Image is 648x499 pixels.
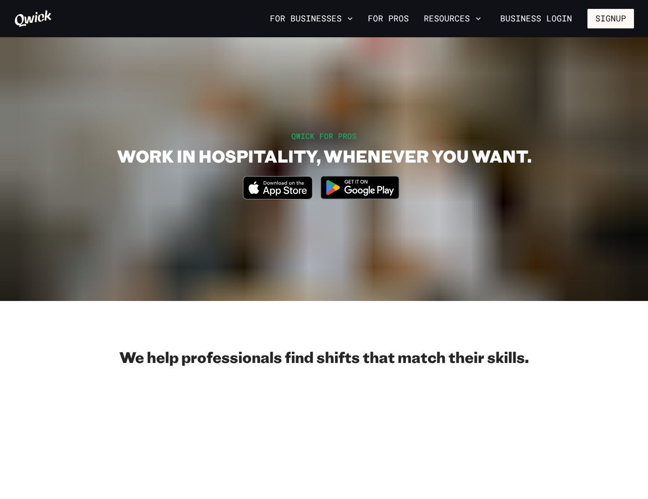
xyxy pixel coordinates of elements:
[492,9,580,28] a: Business Login
[243,191,313,201] a: Download on the App Store
[117,145,531,166] h1: WORK IN HOSPITALITY, WHENEVER YOU WANT.
[420,11,485,27] button: Resources
[266,11,357,27] button: For Businesses
[364,11,413,27] a: For Pros
[587,9,634,28] button: Signup
[14,348,634,366] h2: We help professionals find shifts that match their skills.
[291,131,357,141] span: QWICK FOR PROS
[315,170,405,205] img: Get it on Google Play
